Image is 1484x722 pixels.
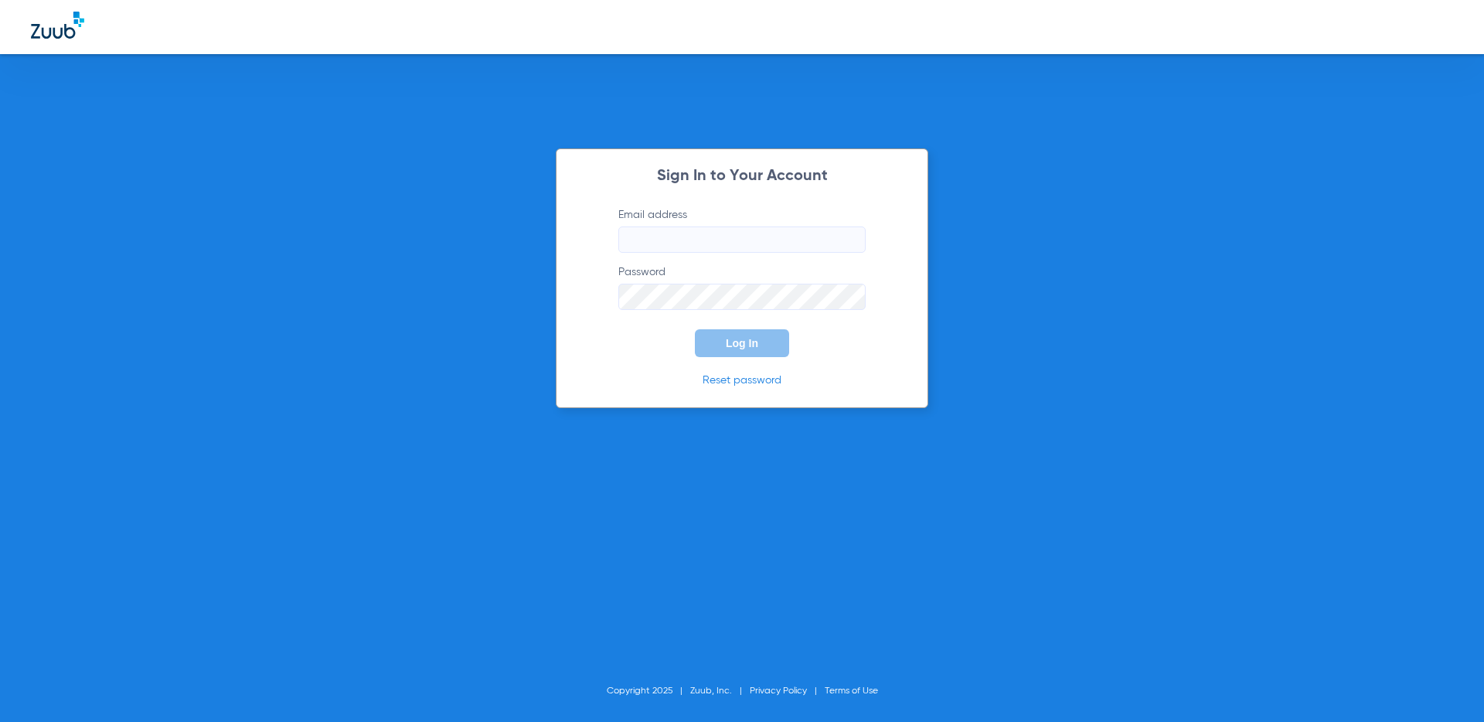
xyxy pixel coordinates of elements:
label: Email address [618,207,866,253]
a: Reset password [703,375,781,386]
li: Zuub, Inc. [690,683,750,699]
li: Copyright 2025 [607,683,690,699]
a: Privacy Policy [750,686,807,696]
img: Zuub Logo [31,12,84,39]
button: Log In [695,329,789,357]
label: Password [618,264,866,310]
h2: Sign In to Your Account [595,169,889,184]
input: Password [618,284,866,310]
span: Log In [726,337,758,349]
a: Terms of Use [825,686,878,696]
input: Email address [618,226,866,253]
